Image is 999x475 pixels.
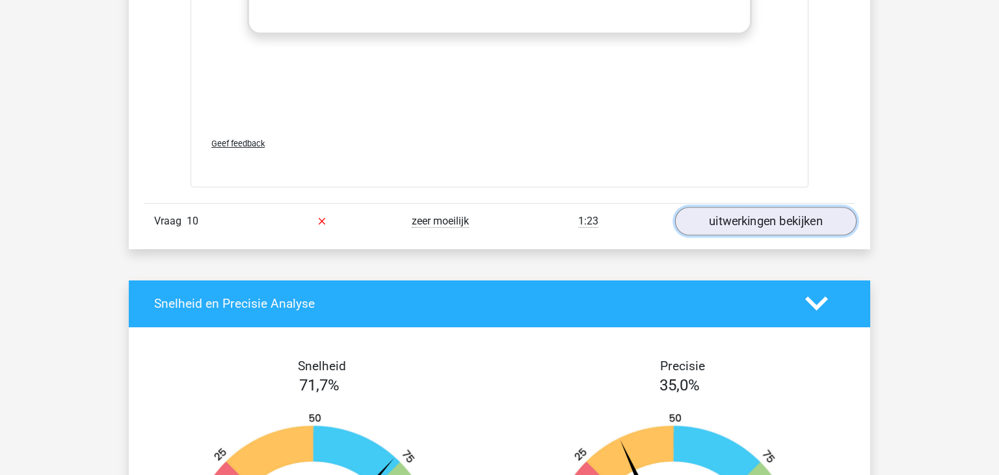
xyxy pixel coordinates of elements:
[675,207,857,236] a: uitwerkingen bekijken
[578,215,598,228] span: 1:23
[659,376,700,394] span: 35,0%
[154,296,786,311] h4: Snelheid en Precisie Analyse
[154,213,187,229] span: Vraag
[514,359,850,373] h4: Precisie
[211,139,265,148] span: Geef feedback
[412,215,469,228] span: zeer moeilijk
[299,376,340,394] span: 71,7%
[154,359,490,373] h4: Snelheid
[187,215,198,227] span: 10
